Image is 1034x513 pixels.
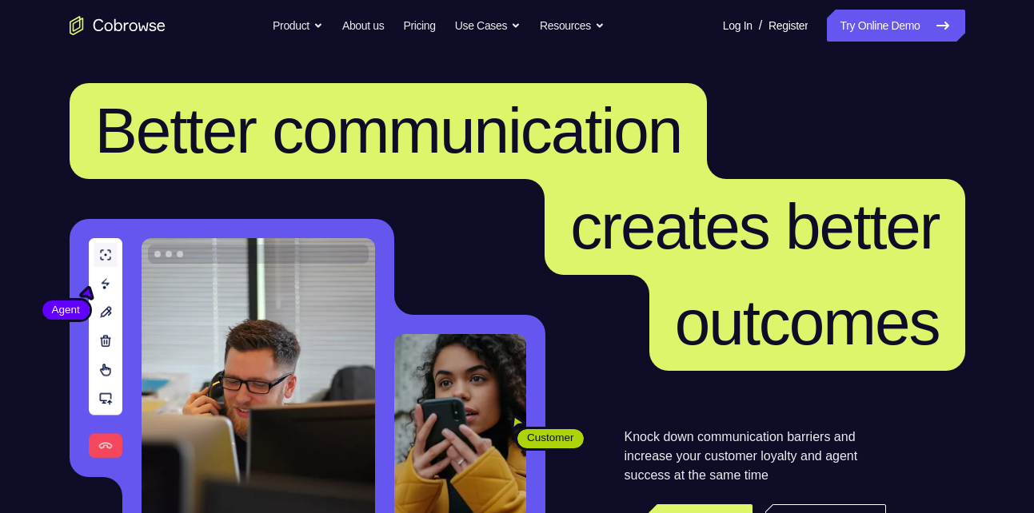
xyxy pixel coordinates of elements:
[769,10,808,42] a: Register
[827,10,964,42] a: Try Online Demo
[455,10,521,42] button: Use Cases
[723,10,753,42] a: Log In
[540,10,605,42] button: Resources
[625,427,886,485] p: Knock down communication barriers and increase your customer loyalty and agent success at the sam...
[273,10,323,42] button: Product
[403,10,435,42] a: Pricing
[70,16,166,35] a: Go to the home page
[95,95,682,166] span: Better communication
[342,10,384,42] a: About us
[675,287,940,358] span: outcomes
[759,16,762,35] span: /
[570,191,939,262] span: creates better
